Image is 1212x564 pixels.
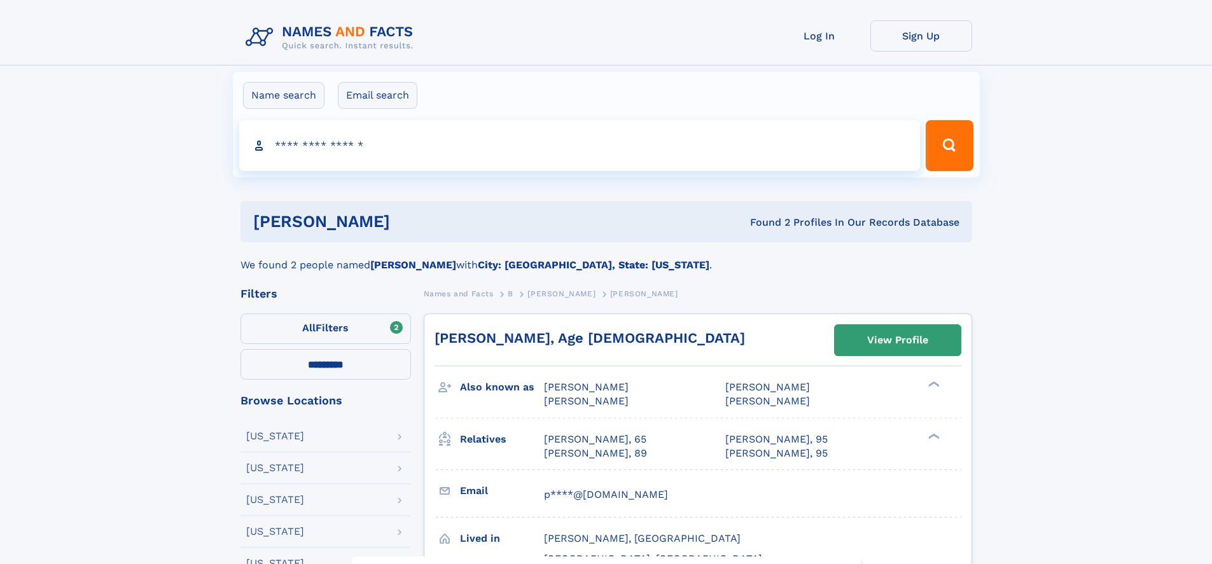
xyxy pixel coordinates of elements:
a: B [508,285,513,301]
a: [PERSON_NAME], 89 [544,446,647,460]
a: Names and Facts [424,285,494,301]
div: [US_STATE] [246,431,304,441]
span: [PERSON_NAME] [725,395,810,407]
a: [PERSON_NAME], Age [DEMOGRAPHIC_DATA] [435,330,745,346]
h3: Also known as [460,376,544,398]
div: View Profile [867,326,928,355]
h1: [PERSON_NAME] [253,214,570,230]
label: Filters [240,313,411,344]
span: [PERSON_NAME] [610,289,678,298]
h3: Relatives [460,429,544,450]
b: [PERSON_NAME] [370,259,456,271]
div: We found 2 people named with . [240,242,972,273]
a: [PERSON_NAME], 65 [544,432,646,446]
b: City: [GEOGRAPHIC_DATA], State: [US_STATE] [478,259,709,271]
label: Name search [243,82,324,109]
h3: Email [460,480,544,502]
input: search input [239,120,921,171]
a: View Profile [835,325,961,355]
div: Found 2 Profiles In Our Records Database [570,216,959,230]
a: [PERSON_NAME] [527,285,596,301]
span: All [302,322,316,334]
div: Filters [240,288,411,299]
span: [PERSON_NAME], [GEOGRAPHIC_DATA] [544,532,741,544]
div: [US_STATE] [246,526,304,537]
div: ❯ [925,432,940,440]
div: ❯ [925,380,940,389]
span: B [508,289,513,298]
span: [PERSON_NAME] [544,395,629,407]
span: [PERSON_NAME] [527,289,596,298]
a: Sign Up [870,20,972,52]
a: [PERSON_NAME], 95 [725,446,828,460]
button: Search Button [926,120,973,171]
span: [PERSON_NAME] [544,381,629,393]
h3: Lived in [460,528,544,549]
img: Logo Names and Facts [240,20,424,55]
span: [PERSON_NAME] [725,381,810,393]
div: Browse Locations [240,395,411,406]
a: Log In [769,20,870,52]
div: [US_STATE] [246,495,304,505]
label: Email search [338,82,417,109]
a: [PERSON_NAME], 95 [725,432,828,446]
div: [US_STATE] [246,463,304,473]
